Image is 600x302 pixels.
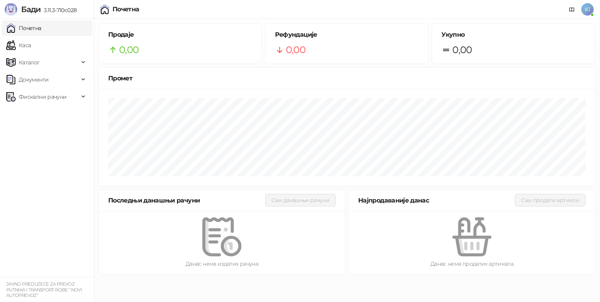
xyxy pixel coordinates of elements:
span: 3.11.3-710c028 [41,7,77,14]
h5: Укупно [441,30,586,39]
button: Сви данашњи рачуни [265,194,336,206]
span: Документи [19,72,48,87]
h5: Продаје [108,30,252,39]
span: Фискални рачуни [19,89,66,105]
h5: Рефундације [275,30,419,39]
a: Почетна [6,20,41,36]
div: Најпродаваније данас [358,195,515,205]
span: Бади [21,5,41,14]
span: Каталог [19,55,40,70]
div: Данас нема издатих рачуна [111,259,332,268]
div: Последњи данашњи рачуни [108,195,265,205]
a: Документација [566,3,578,16]
span: 0,00 [119,43,139,57]
span: 0,00 [452,43,472,57]
div: Промет [108,73,586,83]
img: Logo [5,3,17,16]
div: Почетна [112,6,139,12]
small: JAVNO PREDUZEĆE ZA PREVOZ PUTNIKA I TRANSPORT ROBE " NOVI AUTOPREVOZ" [6,281,82,298]
div: Данас нема продатих артикала [361,259,582,268]
a: Каса [6,37,31,53]
span: K1 [581,3,594,16]
button: Сви продати артикли [515,194,586,206]
span: 0,00 [286,43,305,57]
